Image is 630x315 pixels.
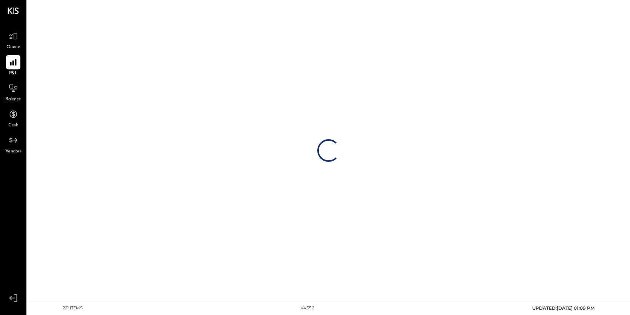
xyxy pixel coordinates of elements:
[5,96,21,103] span: Balance
[63,305,83,311] div: 221 items
[0,55,26,77] a: P&L
[532,305,594,311] span: UPDATED: [DATE] 01:09 PM
[301,305,314,311] div: v 4.35.2
[0,107,26,129] a: Cash
[6,44,20,51] span: Queue
[0,133,26,155] a: Vendors
[8,122,18,129] span: Cash
[5,148,22,155] span: Vendors
[0,29,26,51] a: Queue
[0,81,26,103] a: Balance
[9,70,18,77] span: P&L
